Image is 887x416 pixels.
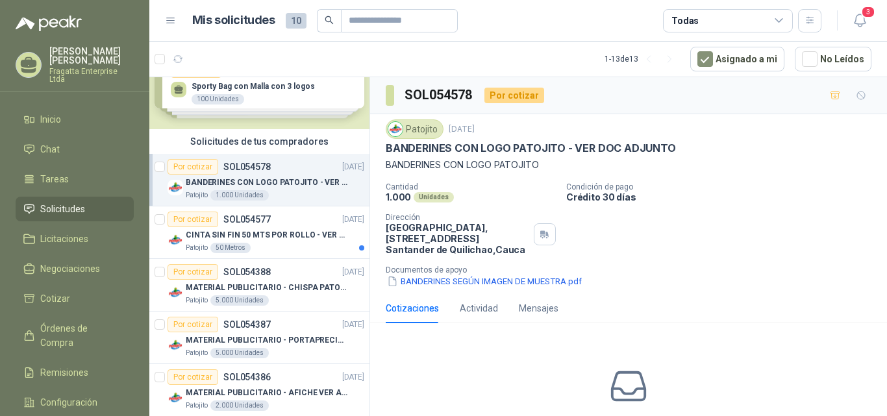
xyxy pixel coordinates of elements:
[149,129,369,154] div: Solicitudes de tus compradores
[210,295,269,306] div: 5.000 Unidades
[168,317,218,332] div: Por cotizar
[192,11,275,30] h1: Mis solicitudes
[386,141,676,155] p: BANDERINES CON LOGO PATOJITO - VER DOC ADJUNTO
[16,226,134,251] a: Licitaciones
[386,301,439,315] div: Cotizaciones
[40,142,60,156] span: Chat
[16,197,134,221] a: Solicitudes
[168,232,183,248] img: Company Logo
[16,16,82,31] img: Logo peakr
[342,214,364,226] p: [DATE]
[566,182,882,191] p: Condición de pago
[149,259,369,312] a: Por cotizarSOL054388[DATE] Company LogoMATERIAL PUBLICITARIO - CHISPA PATOJITO VER ADJUNTOPatojit...
[342,319,364,331] p: [DATE]
[210,190,269,201] div: 1.000 Unidades
[342,161,364,173] p: [DATE]
[149,312,369,364] a: Por cotizarSOL054387[DATE] Company LogoMATERIAL PUBLICITARIO - PORTAPRECIOS VER ADJUNTOPatojito5....
[342,266,364,278] p: [DATE]
[690,47,784,71] button: Asignado a mi
[168,264,218,280] div: Por cotizar
[40,202,85,216] span: Solicitudes
[16,390,134,415] a: Configuración
[16,107,134,132] a: Inicio
[386,275,583,288] button: BANDERINES SEGÚN IMAGEN DE MUESTRA.pdf
[210,243,251,253] div: 50 Metros
[186,334,347,347] p: MATERIAL PUBLICITARIO - PORTAPRECIOS VER ADJUNTO
[223,373,271,382] p: SOL054386
[325,16,334,25] span: search
[186,295,208,306] p: Patojito
[223,215,271,224] p: SOL054577
[414,192,454,202] div: Unidades
[210,400,269,411] div: 2.000 Unidades
[342,371,364,384] p: [DATE]
[223,320,271,329] p: SOL054387
[16,286,134,311] a: Cotizar
[186,400,208,411] p: Patojito
[386,158,871,172] p: BANDERINES CON LOGO PATOJITO
[49,67,134,83] p: Fragatta Enterprise Ltda
[386,191,411,202] p: 1.000
[16,167,134,191] a: Tareas
[566,191,882,202] p: Crédito 30 días
[186,190,208,201] p: Patojito
[519,301,558,315] div: Mensajes
[449,123,475,136] p: [DATE]
[223,162,271,171] p: SOL054578
[168,369,218,385] div: Por cotizar
[460,301,498,315] div: Actividad
[186,348,208,358] p: Patojito
[386,265,882,275] p: Documentos de apoyo
[40,112,61,127] span: Inicio
[40,321,121,350] span: Órdenes de Compra
[16,316,134,355] a: Órdenes de Compra
[168,159,218,175] div: Por cotizar
[40,172,69,186] span: Tareas
[40,291,70,306] span: Cotizar
[168,212,218,227] div: Por cotizar
[16,256,134,281] a: Negociaciones
[40,365,88,380] span: Remisiones
[49,47,134,65] p: [PERSON_NAME] [PERSON_NAME]
[388,122,403,136] img: Company Logo
[386,119,443,139] div: Patojito
[210,348,269,358] div: 5.000 Unidades
[605,49,680,69] div: 1 - 13 de 13
[405,85,474,105] h3: SOL054578
[848,9,871,32] button: 3
[40,262,100,276] span: Negociaciones
[286,13,306,29] span: 10
[795,47,871,71] button: No Leídos
[671,14,699,28] div: Todas
[484,88,544,103] div: Por cotizar
[186,387,347,399] p: MATERIAL PUBLICITARIO - AFICHE VER ADJUNTO
[186,282,347,294] p: MATERIAL PUBLICITARIO - CHISPA PATOJITO VER ADJUNTO
[386,182,556,191] p: Cantidad
[40,232,88,246] span: Licitaciones
[40,395,97,410] span: Configuración
[386,213,529,222] p: Dirección
[149,35,369,129] div: Solicitudes de nuevos compradoresPor cotizarSOL053843[DATE] Sporty Bag con Malla con 3 logos100 U...
[186,243,208,253] p: Patojito
[149,206,369,259] a: Por cotizarSOL054577[DATE] Company LogoCINTA SIN FIN 50 MTS POR ROLLO - VER DOC ADJUNTOPatojito50...
[168,337,183,353] img: Company Logo
[223,267,271,276] p: SOL054388
[168,285,183,300] img: Company Logo
[168,390,183,406] img: Company Logo
[149,154,369,206] a: Por cotizarSOL054578[DATE] Company LogoBANDERINES CON LOGO PATOJITO - VER DOC ADJUNTOPatojito1.00...
[16,360,134,385] a: Remisiones
[861,6,875,18] span: 3
[16,137,134,162] a: Chat
[386,222,529,255] p: [GEOGRAPHIC_DATA], [STREET_ADDRESS] Santander de Quilichao , Cauca
[186,229,347,241] p: CINTA SIN FIN 50 MTS POR ROLLO - VER DOC ADJUNTO
[168,180,183,195] img: Company Logo
[186,177,347,189] p: BANDERINES CON LOGO PATOJITO - VER DOC ADJUNTO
